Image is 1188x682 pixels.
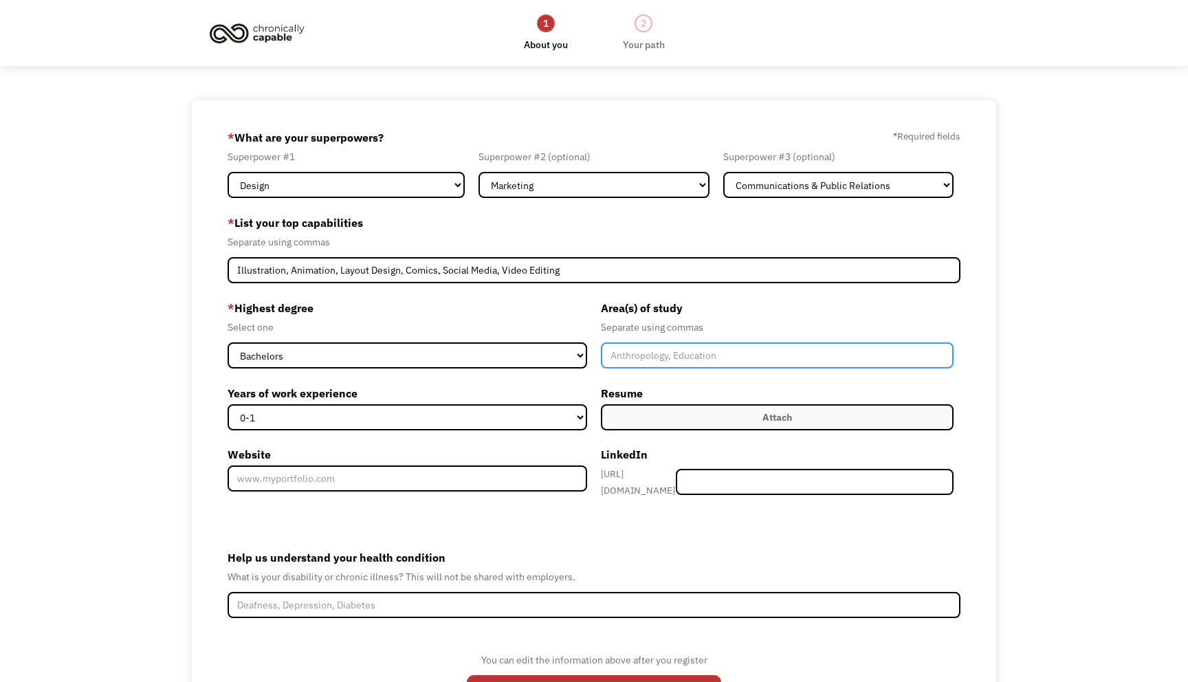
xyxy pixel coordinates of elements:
div: Superpower #1 [228,148,465,165]
label: Help us understand your health condition [228,547,960,569]
input: Videography, photography, accounting [228,257,960,283]
label: LinkedIn [601,443,954,465]
div: Your path [623,36,665,53]
div: Select one [228,319,587,335]
div: You can edit the information above after you register [467,652,721,668]
label: Highest degree [228,297,587,319]
div: What is your disability or chronic illness? This will not be shared with employers. [228,569,960,585]
input: Anthropology, Education [601,342,954,368]
div: Separate using commas [228,234,960,250]
label: List your top capabilities [228,212,960,234]
div: Separate using commas [601,319,954,335]
div: Superpower #3 (optional) [723,148,954,165]
a: 1About you [524,13,568,53]
label: Attach [601,404,954,430]
img: Chronically Capable logo [206,18,309,48]
label: Required fields [893,128,960,144]
label: Website [228,443,587,465]
label: What are your superpowers? [228,126,384,148]
div: About you [524,36,568,53]
label: Years of work experience [228,382,587,404]
div: Attach [762,409,792,426]
a: 2Your path [623,13,665,53]
div: [URL][DOMAIN_NAME] [601,465,676,498]
input: www.myportfolio.com [228,465,587,492]
div: 1 [537,14,555,32]
div: Superpower #2 (optional) [478,148,709,165]
label: Resume [601,382,954,404]
label: Area(s) of study [601,297,954,319]
div: 2 [635,14,652,32]
input: Deafness, Depression, Diabetes [228,592,960,618]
